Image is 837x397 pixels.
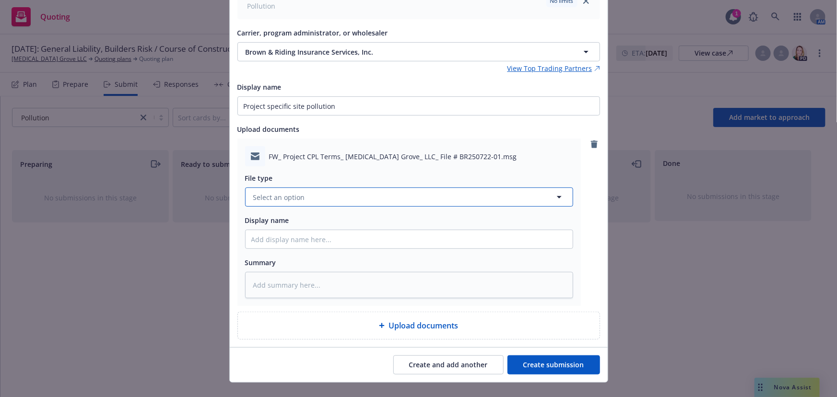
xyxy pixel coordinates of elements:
[246,230,573,248] input: Add display name here...
[237,125,300,134] span: Upload documents
[589,139,600,150] a: remove
[507,63,600,73] a: View Top Trading Partners
[269,152,517,162] span: FW_ Project CPL Terms_ [MEDICAL_DATA] Grove_ LLC_ File # BR250722-01.msg
[245,174,273,183] span: File type
[237,312,600,339] div: Upload documents
[245,258,276,267] span: Summary
[245,216,289,225] span: Display name
[237,42,600,61] button: Brown & Riding Insurance Services, Inc.
[237,82,282,92] span: Display name
[393,355,504,374] button: Create and add another
[507,355,600,374] button: Create submission
[245,187,573,207] button: Select an option
[389,320,458,331] span: Upload documents
[248,1,278,11] span: Pollution
[246,47,547,57] span: Brown & Riding Insurance Services, Inc.
[253,192,305,202] span: Select an option
[237,28,388,37] span: Carrier, program administrator, or wholesaler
